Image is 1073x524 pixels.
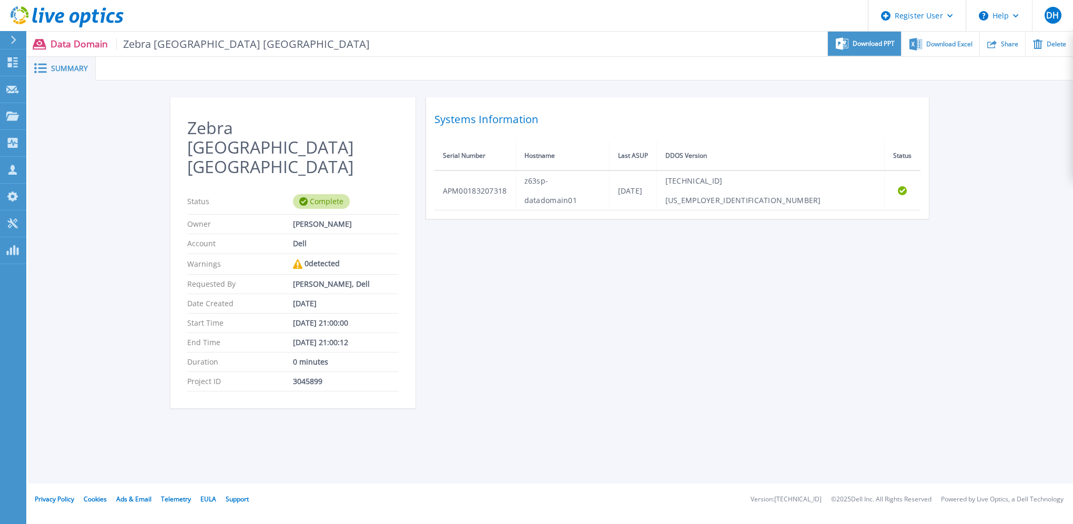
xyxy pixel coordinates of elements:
li: © 2025 Dell Inc. All Rights Reserved [831,496,932,503]
p: Warnings [187,259,293,269]
p: End Time [187,338,293,347]
th: Serial Number [434,142,516,170]
span: Share [1001,41,1018,47]
p: Data Domain [50,38,370,50]
a: Telemetry [161,495,191,503]
div: [PERSON_NAME], Dell [293,280,399,288]
th: Status [885,142,920,170]
a: Ads & Email [116,495,151,503]
a: EULA [200,495,216,503]
a: Privacy Policy [35,495,74,503]
th: Last ASUP [609,142,656,170]
td: z63sp-datadomain01 [515,170,609,210]
span: DH [1046,11,1059,19]
div: [PERSON_NAME] [293,220,399,228]
h2: Zebra [GEOGRAPHIC_DATA] [GEOGRAPHIC_DATA] [187,118,399,176]
span: Delete [1047,41,1066,47]
td: [TECHNICAL_ID][US_EMPLOYER_IDENTIFICATION_NUMBER] [656,170,885,210]
div: [DATE] 21:00:00 [293,319,399,327]
span: Zebra [GEOGRAPHIC_DATA] [GEOGRAPHIC_DATA] [116,38,370,50]
p: Project ID [187,377,293,386]
p: Duration [187,358,293,366]
h2: Systems Information [434,110,920,129]
span: Download PPT [853,41,895,47]
div: [DATE] [293,299,399,308]
div: 0 detected [293,259,399,269]
p: Owner [187,220,293,228]
div: [DATE] 21:00:12 [293,338,399,347]
div: Complete [293,194,350,209]
div: Dell [293,239,399,248]
th: Hostname [515,142,609,170]
a: Cookies [84,495,107,503]
div: 3045899 [293,377,399,386]
p: Requested By [187,280,293,288]
td: APM00183207318 [434,170,516,210]
p: Start Time [187,319,293,327]
div: 0 minutes [293,358,399,366]
a: Support [226,495,249,503]
li: Powered by Live Optics, a Dell Technology [941,496,1064,503]
li: Version: [TECHNICAL_ID] [751,496,822,503]
p: Date Created [187,299,293,308]
p: Account [187,239,293,248]
span: Download Excel [926,41,973,47]
p: Status [187,194,293,209]
th: DDOS Version [656,142,885,170]
span: Summary [51,65,88,72]
td: [DATE] [609,170,656,210]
